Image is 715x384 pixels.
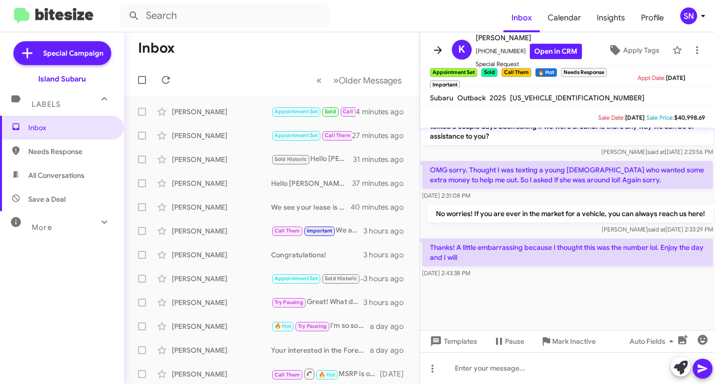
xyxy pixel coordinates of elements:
small: Important [430,80,460,89]
a: Special Campaign [13,41,111,65]
span: More [32,223,52,232]
span: Save a Deal [28,194,66,204]
span: » [333,74,339,86]
span: All Conversations [28,170,84,180]
div: Your interested in the Forester, were you still in the market? [271,345,370,355]
span: Labels [32,100,61,109]
p: No worries! If you are ever in the market for a vehicle, you can always reach us here! [428,205,713,223]
div: [PERSON_NAME] [172,131,271,141]
nav: Page navigation example [311,70,408,90]
div: [PERSON_NAME] [172,250,271,260]
div: Island Subaru [38,74,86,84]
div: 37 minutes ago [352,178,412,188]
small: Call Them [501,68,531,77]
small: Sold [481,68,497,77]
span: Special Request [476,59,582,69]
span: Appointment Set [275,108,318,115]
span: Call Them [325,132,351,139]
span: Sold Historic [275,156,307,162]
button: Mark Inactive [532,332,604,350]
span: 🔥 Hot [319,372,336,378]
span: Templates [428,332,477,350]
span: 2025 [490,93,506,102]
span: Important [307,228,333,234]
button: SN [672,7,704,24]
span: Appointment Set [275,275,318,282]
span: [PERSON_NAME] [DATE] 2:23:56 PM [601,148,713,155]
div: 3 hours ago [363,226,412,236]
div: [PERSON_NAME] [172,369,271,379]
small: Appointment Set [430,68,477,77]
span: Older Messages [339,75,402,86]
div: [PERSON_NAME] [172,178,271,188]
span: Sale Date: [598,114,625,121]
div: [PERSON_NAME] [172,298,271,307]
div: Hello [PERSON_NAME]! I currently have two pre owned Ascents in stock at the moment. Are you avail... [271,130,352,141]
div: Hello [PERSON_NAME]! Thankyou for getting back to me. I am so sorry to hear that you had a less t... [271,178,352,188]
a: Calendar [540,3,589,32]
button: Previous [310,70,328,90]
small: Needs Response [561,68,607,77]
span: Try Pausing [298,323,327,329]
span: Mark Inactive [552,332,596,350]
span: [DATE] [666,74,685,81]
span: [PERSON_NAME] [DATE] 2:33:29 PM [602,226,713,233]
span: [PERSON_NAME] [476,32,582,44]
div: When can you come in for an appraisal so we can give you an offer? [271,273,363,284]
a: Insights [589,3,633,32]
span: said at [648,226,665,233]
div: [PERSON_NAME] [172,345,271,355]
span: Call Them [275,372,300,378]
div: Thanks! A little embarrassing because I thought this was the number lol. Enjoy the day and I will [271,106,356,117]
a: Profile [633,3,672,32]
span: Outback [457,93,486,102]
div: 40 minutes ago [352,202,412,212]
div: Congratulations! [271,250,363,260]
span: [DATE] 2:31:08 PM [422,192,470,199]
div: a day ago [370,321,412,331]
div: [PERSON_NAME] [172,202,271,212]
p: Thanks! A little embarrassing because I thought this was the number lol. Enjoy the day and I will [422,238,713,266]
a: Open in CRM [530,44,582,59]
span: Try Pausing [275,299,303,306]
span: Call Them [343,108,368,115]
div: MSRP is over $41k without accessories ordering from the factory. Unfortunately the order banks ar... [271,368,380,380]
button: Apply Tags [599,41,667,59]
div: [PERSON_NAME] [172,226,271,236]
span: K [458,42,465,58]
span: Auto Fields [630,332,677,350]
span: $40,998.69 [674,114,705,121]
div: I'm so sorry to hear that. May I ask what happened and who you spoke with? [271,320,370,332]
span: 🔥 Hot [275,323,291,329]
span: Inbox [28,123,113,133]
span: Sold Historic [325,275,357,282]
span: Pause [505,332,524,350]
div: We are sorry to hear, if anything changes or if you have any questions please give us a call! [271,225,363,236]
span: [DATE] [625,114,644,121]
span: [DATE] 2:43:38 PM [422,269,470,277]
span: said at [647,148,665,155]
span: Sale Price: [646,114,674,121]
div: a day ago [370,345,412,355]
button: Templates [420,332,485,350]
div: 3 hours ago [363,250,412,260]
button: Pause [485,332,532,350]
div: 4 minutes ago [356,107,412,117]
div: We see your lease is coming up soon, when are you available to come in to go over your options? [271,202,352,212]
h1: Inbox [138,40,175,56]
div: [PERSON_NAME] [172,107,271,117]
span: Special Campaign [43,48,103,58]
button: Next [327,70,408,90]
span: « [316,74,322,86]
div: SN [680,7,697,24]
a: Inbox [503,3,540,32]
span: Sold [325,108,336,115]
div: 27 minutes ago [352,131,412,141]
div: 3 hours ago [363,274,412,284]
span: Appt Date: [638,74,666,81]
div: Great! What day works best? [271,297,363,308]
div: [PERSON_NAME] [172,154,271,164]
